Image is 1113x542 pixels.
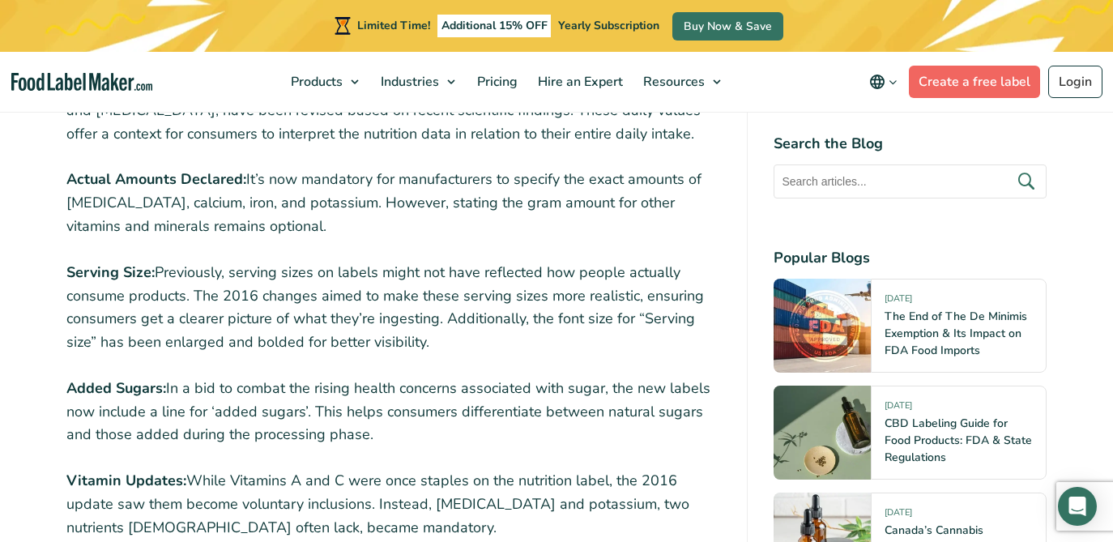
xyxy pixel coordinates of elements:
[528,52,629,112] a: Hire an Expert
[774,133,1047,155] h4: Search the Blog
[885,399,912,418] span: [DATE]
[467,52,524,112] a: Pricing
[357,18,430,33] span: Limited Time!
[533,73,625,91] span: Hire an Expert
[66,471,186,490] strong: Vitamin Updates:
[66,262,155,282] strong: Serving Size:
[286,73,344,91] span: Products
[1058,487,1097,526] div: Open Intercom Messenger
[66,168,721,237] p: It’s now mandatory for manufacturers to specify the exact amounts of [MEDICAL_DATA], calcium, iro...
[472,73,519,91] span: Pricing
[672,12,783,41] a: Buy Now & Save
[66,377,721,446] p: In a bid to combat the rising health concerns associated with sugar, the new labels now include a...
[281,52,367,112] a: Products
[66,169,246,189] strong: Actual Amounts Declared:
[66,378,166,398] strong: Added Sugars:
[885,309,1027,358] a: The End of The De Minimis Exemption & Its Impact on FDA Food Imports
[66,261,721,354] p: Previously, serving sizes on labels might not have reflected how people actually consume products...
[774,164,1047,198] input: Search articles...
[885,416,1032,465] a: CBD Labeling Guide for Food Products: FDA & State Regulations
[885,292,912,311] span: [DATE]
[371,52,463,112] a: Industries
[437,15,552,37] span: Additional 15% OFF
[774,247,1047,269] h4: Popular Blogs
[885,506,912,525] span: [DATE]
[66,469,721,539] p: While Vitamins A and C were once staples on the nutrition label, the 2016 update saw them become ...
[376,73,441,91] span: Industries
[909,66,1040,98] a: Create a free label
[633,52,729,112] a: Resources
[638,73,706,91] span: Resources
[1048,66,1102,98] a: Login
[558,18,659,33] span: Yearly Subscription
